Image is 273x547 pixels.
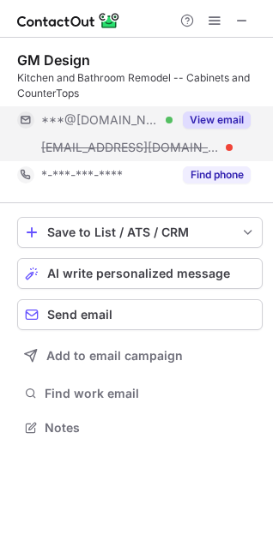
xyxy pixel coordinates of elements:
div: Save to List / ATS / CRM [47,225,233,239]
span: Find work email [45,386,256,401]
button: Notes [17,416,263,440]
div: Kitchen and Bathroom Remodel -- Cabinets and CounterTops [17,70,263,101]
button: Send email [17,299,263,330]
img: ContactOut v5.3.10 [17,10,120,31]
span: [EMAIL_ADDRESS][DOMAIN_NAME] [41,140,220,155]
span: Send email [47,308,112,322]
span: Add to email campaign [46,349,183,363]
span: ***@[DOMAIN_NAME] [41,112,160,128]
button: Find work email [17,382,263,406]
button: Add to email campaign [17,340,263,371]
div: GM Design [17,51,90,69]
span: AI write personalized message [47,267,230,280]
button: save-profile-one-click [17,217,263,248]
span: Notes [45,420,256,436]
button: Reveal Button [183,166,251,183]
button: AI write personalized message [17,258,263,289]
button: Reveal Button [183,111,251,129]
